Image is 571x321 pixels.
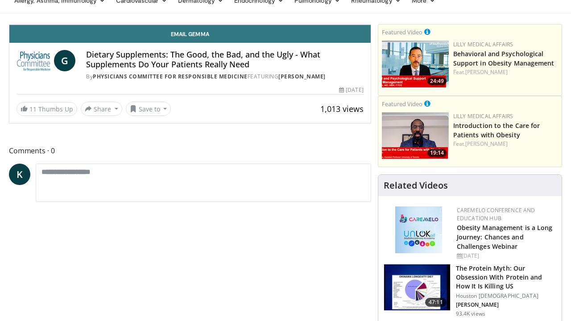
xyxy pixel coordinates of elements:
[29,105,37,113] span: 11
[384,264,450,311] img: b7b8b05e-5021-418b-a89a-60a270e7cf82.150x105_q85_crop-smart_upscale.jpg
[384,180,448,191] h4: Related Videos
[81,102,122,116] button: Share
[384,264,556,317] a: 47:11 The Protein Myth: Our Obsession With Protein and How It Is Killing US Houston [DEMOGRAPHIC_...
[320,103,364,114] span: 1,013 views
[382,112,449,159] img: acc2e291-ced4-4dd5-b17b-d06994da28f3.png.150x105_q85_crop-smart_upscale.png
[339,86,363,94] div: [DATE]
[9,25,371,43] a: Email Gemma
[9,145,371,156] span: Comments 0
[453,41,513,48] a: Lilly Medical Affairs
[9,164,30,185] a: K
[425,298,447,307] span: 47:11
[278,73,326,80] a: [PERSON_NAME]
[382,28,422,36] small: Featured Video
[457,206,535,222] a: CaReMeLO Conference and Education Hub
[395,206,442,253] img: 45df64a9-a6de-482c-8a90-ada250f7980c.png.150x105_q85_autocrop_double_scale_upscale_version-0.2.jpg
[465,140,508,148] a: [PERSON_NAME]
[382,41,449,87] img: ba3304f6-7838-4e41-9c0f-2e31ebde6754.png.150x105_q85_crop-smart_upscale.png
[453,121,540,139] a: Introduction to the Care for Patients with Obesity
[456,301,556,309] p: [PERSON_NAME]
[17,102,77,116] a: 11 Thumbs Up
[453,140,558,148] div: Feat.
[427,149,447,157] span: 19:14
[17,50,50,71] img: Physicians Committee for Responsible Medicine
[457,223,553,251] a: Obesity Management is a Long Journey: Chances and Challenges Webinar
[457,252,554,260] div: [DATE]
[382,112,449,159] a: 19:14
[453,49,554,67] a: Behavioral and Psychological Support in Obesity Management
[456,264,556,291] h3: The Protein Myth: Our Obsession With Protein and How It Is Killing US
[453,68,558,76] div: Feat.
[453,112,513,120] a: Lilly Medical Affairs
[86,50,363,69] h4: Dietary Supplements: The Good, the Bad, and the Ugly - What Supplements Do Your Patients Really Need
[54,50,75,71] a: G
[465,68,508,76] a: [PERSON_NAME]
[427,77,447,85] span: 24:49
[86,73,363,81] div: By FEATURING
[126,102,171,116] button: Save to
[93,73,248,80] a: Physicians Committee for Responsible Medicine
[456,310,485,317] p: 93.4K views
[382,41,449,87] a: 24:49
[456,292,556,300] p: Houston [DEMOGRAPHIC_DATA]
[382,100,422,108] small: Featured Video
